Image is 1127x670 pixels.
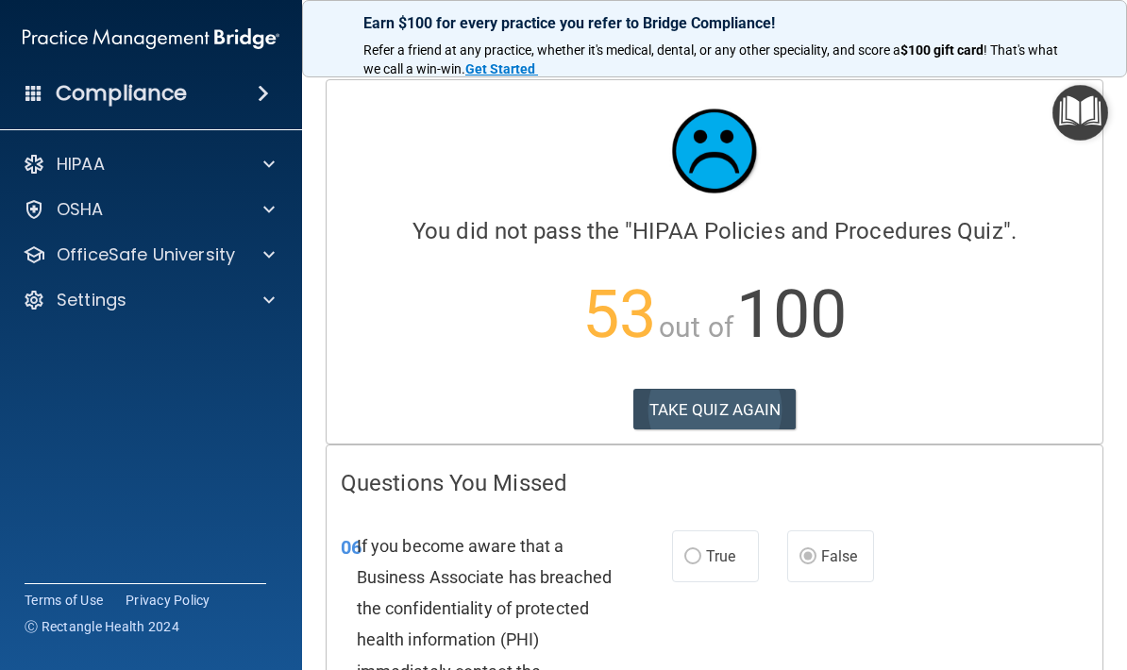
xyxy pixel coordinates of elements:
a: Settings [23,289,275,311]
a: HIPAA [23,153,275,176]
span: Refer a friend at any practice, whether it's medical, dental, or any other speciality, and score a [363,42,900,58]
span: False [821,547,858,565]
span: True [706,547,735,565]
span: ! That's what we call a win-win. [363,42,1061,76]
span: 06 [341,536,362,559]
h4: Questions You Missed [341,471,1088,495]
span: Ⓒ Rectangle Health 2024 [25,617,179,636]
p: Earn $100 for every practice you refer to Bridge Compliance! [363,14,1066,32]
p: Settings [57,289,126,311]
strong: Get Started [465,61,535,76]
img: sad_face.ecc698e2.jpg [658,94,771,208]
input: False [799,550,816,564]
span: HIPAA Policies and Procedures Quiz [632,218,1002,244]
button: Open Resource Center [1052,85,1108,141]
input: True [684,550,701,564]
img: PMB logo [23,20,279,58]
span: 53 [582,276,656,353]
span: 100 [736,276,847,353]
a: Terms of Use [25,591,103,610]
a: Privacy Policy [126,591,210,610]
p: OSHA [57,198,104,221]
strong: $100 gift card [900,42,984,58]
a: OSHA [23,198,275,221]
p: OfficeSafe University [57,243,235,266]
a: OfficeSafe University [23,243,275,266]
span: out of [659,310,733,343]
p: HIPAA [57,153,105,176]
a: Get Started [465,61,538,76]
h4: Compliance [56,80,187,107]
button: TAKE QUIZ AGAIN [633,389,797,430]
h4: You did not pass the " ". [341,219,1088,243]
